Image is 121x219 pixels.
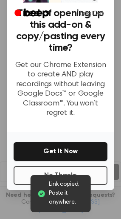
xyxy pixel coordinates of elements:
[14,166,107,185] button: No Thanks
[14,61,107,118] p: Get our Chrome Extension to create AND play recordings without leaving Google Docs™ or Google Cla...
[49,180,84,207] span: Link copied. Paste it anywhere.
[71,3,113,24] a: Log Out
[14,142,107,161] button: Get It Now
[8,6,56,22] a: Beep
[14,8,107,54] h3: Tired of opening up this add-on & copy/pasting every time?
